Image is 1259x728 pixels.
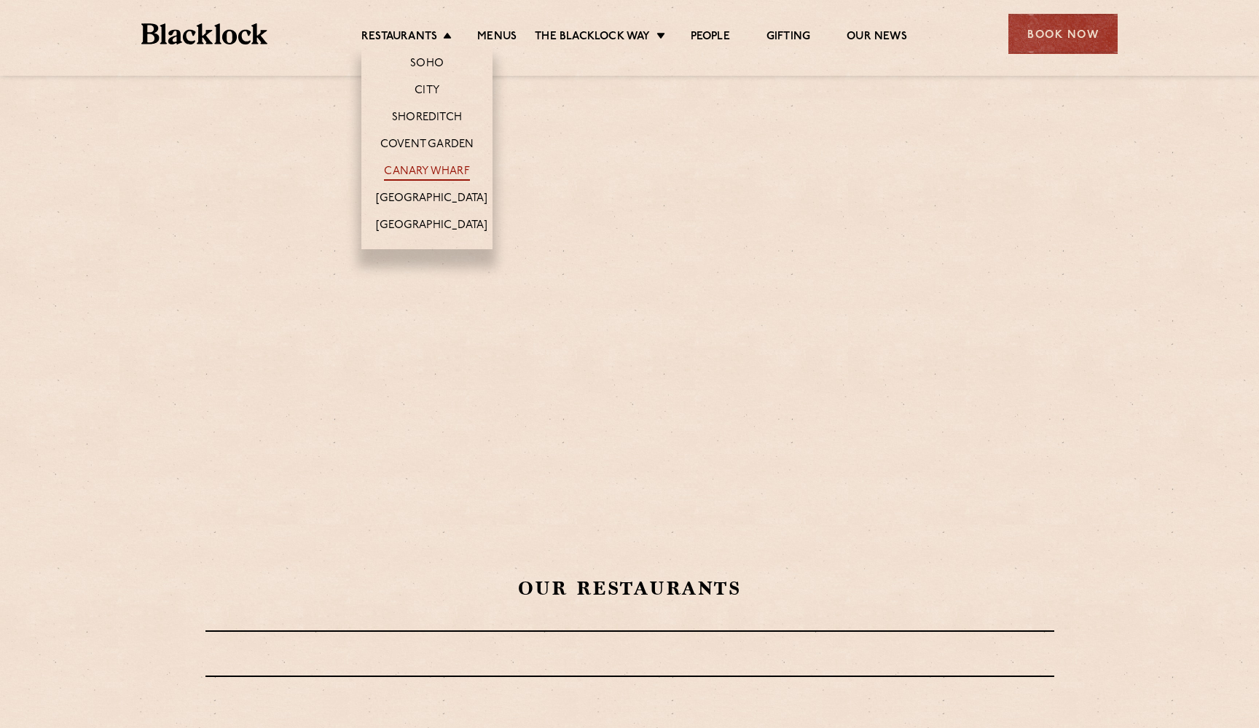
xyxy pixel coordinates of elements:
div: Book Now [1008,14,1118,54]
a: People [691,30,730,46]
a: Canary Wharf [384,165,469,181]
a: Menus [477,30,517,46]
a: [GEOGRAPHIC_DATA] [376,219,487,235]
a: Soho [410,57,444,73]
a: Gifting [766,30,810,46]
img: BL_Textured_Logo-footer-cropped.svg [141,23,267,44]
a: Covent Garden [380,138,474,154]
a: City [415,84,439,100]
a: Shoreditch [392,111,462,127]
a: [GEOGRAPHIC_DATA] [376,192,487,208]
a: Our News [847,30,907,46]
a: The Blacklock Way [535,30,650,46]
a: Restaurants [361,30,437,46]
h2: Our Restaurants [251,576,1008,601]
